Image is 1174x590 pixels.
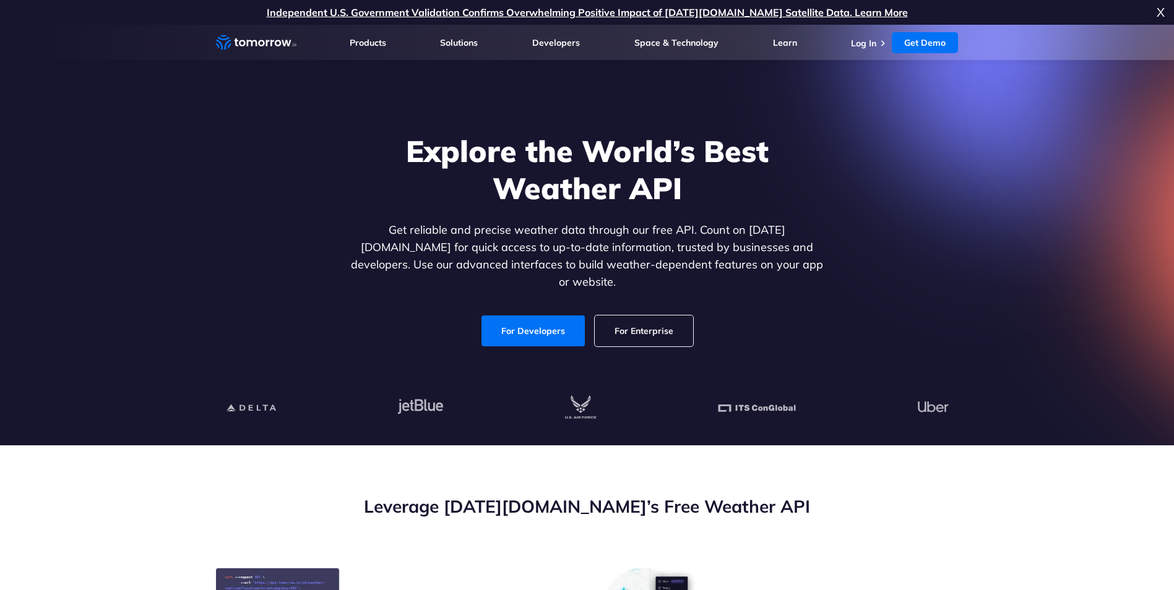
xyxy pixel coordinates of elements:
h1: Explore the World’s Best Weather API [348,132,826,207]
a: For Enterprise [595,315,693,346]
a: Home link [216,33,296,52]
p: Get reliable and precise weather data through our free API. Count on [DATE][DOMAIN_NAME] for quic... [348,221,826,291]
a: Space & Technology [634,37,719,48]
a: For Developers [481,315,585,346]
h2: Leverage [DATE][DOMAIN_NAME]’s Free Weather API [216,495,959,518]
a: Get Demo [892,32,958,53]
a: Solutions [440,37,478,48]
a: Log In [851,38,876,49]
a: Learn [773,37,797,48]
a: Independent U.S. Government Validation Confirms Overwhelming Positive Impact of [DATE][DOMAIN_NAM... [267,6,908,19]
a: Developers [532,37,580,48]
a: Products [350,37,386,48]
